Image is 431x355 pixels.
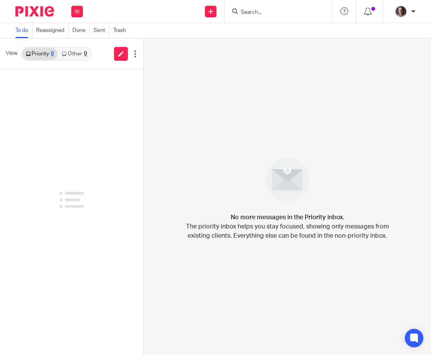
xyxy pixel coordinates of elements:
a: Done [72,23,90,38]
h4: No more messages in the Priority inbox. [231,213,344,222]
img: Pixie [15,6,54,17]
a: Trash [113,23,130,38]
a: To do [15,23,32,38]
a: Reassigned [36,23,69,38]
a: Other0 [58,48,91,60]
a: Sent [94,23,109,38]
div: 0 [84,51,87,57]
div: 0 [51,51,54,57]
input: Search [240,9,309,16]
p: The priority inbox helps you stay focused, showing only messages from existing clients. Everythin... [185,222,389,240]
a: Priority0 [22,48,58,60]
img: image [261,153,314,207]
span: View [6,50,17,58]
img: CP%20Headshot.jpeg [395,5,407,18]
